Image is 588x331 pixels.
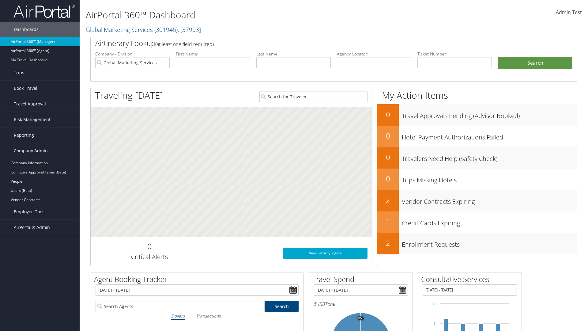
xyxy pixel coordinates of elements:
[377,152,399,162] h2: 0
[377,195,399,205] h2: 2
[14,143,48,158] span: Company Admin
[14,112,51,127] span: Risk Management
[402,130,577,142] h3: Hotel Payment Authorizations Failed
[13,4,75,18] img: airportal-logo.png
[196,313,221,319] i: Transactions
[95,241,203,252] h2: 0
[377,109,399,120] h2: 0
[402,194,577,206] h3: Vendor Contracts Expiring
[377,233,577,254] a: 2Enrollment Requests
[433,302,435,306] tspan: 6
[314,301,325,307] span: $458
[377,147,577,169] a: 0Travelers Need Help (Safety Check)
[96,301,265,312] input: Search Agents
[155,41,214,48] span: (at least one field required)
[417,51,492,57] label: Ticket Number:
[402,151,577,163] h3: Travelers Need Help (Safety Check)
[14,96,46,112] span: Travel Approval
[314,301,408,307] h6: Total
[14,220,50,235] span: AirPortal® Admin
[377,216,399,227] h2: 1
[433,322,435,325] tspan: 4
[312,274,413,284] h2: Travel Spend
[556,3,582,22] a: Admin Test
[14,81,37,96] span: Book Travel
[95,89,163,102] h1: Traveling [DATE]
[377,190,577,211] a: 2Vendor Contracts Expiring
[402,216,577,227] h3: Credit Cards Expiring
[259,91,367,102] input: Search for Traveler
[96,312,299,320] div: |
[498,57,572,69] button: Search
[86,25,201,34] a: Global Marketing Services
[402,237,577,249] h3: Enrollment Requests
[283,248,367,259] a: View SecurityLogic®
[14,204,46,219] span: Employee Tools
[171,313,185,319] i: Dollars
[377,173,399,184] h2: 0
[94,274,303,284] h2: Agent Booking Tracker
[95,51,170,57] label: Company - Division:
[377,126,577,147] a: 0Hotel Payment Authorizations Failed
[95,253,203,261] h3: Critical Alerts
[14,127,34,143] span: Reporting
[377,169,577,190] a: 0Trips Missing Hotels
[178,25,201,34] span: , [ 37903 ]
[14,65,24,80] span: Trips
[14,22,39,37] span: Dashboards
[377,238,399,248] h2: 2
[86,9,417,21] h1: AirPortal 360™ Dashboard
[265,301,299,312] a: Search
[256,51,331,57] label: Last Name:
[402,173,577,185] h3: Trips Missing Hotels
[556,9,582,16] span: Admin Test
[95,38,532,48] h2: Airtinerary Lookup
[377,104,577,126] a: 0Travel Approvals Pending (Advisor Booked)
[154,25,178,34] span: ( 301946 )
[402,108,577,120] h3: Travel Approvals Pending (Advisor Booked)
[176,51,250,57] label: First Name:
[377,211,577,233] a: 1Credit Cards Expiring
[377,89,577,102] h1: My Action Items
[337,51,411,57] label: Agency Locator:
[358,317,363,320] tspan: 0%
[377,131,399,141] h2: 0
[421,274,522,284] h2: Consultative Services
